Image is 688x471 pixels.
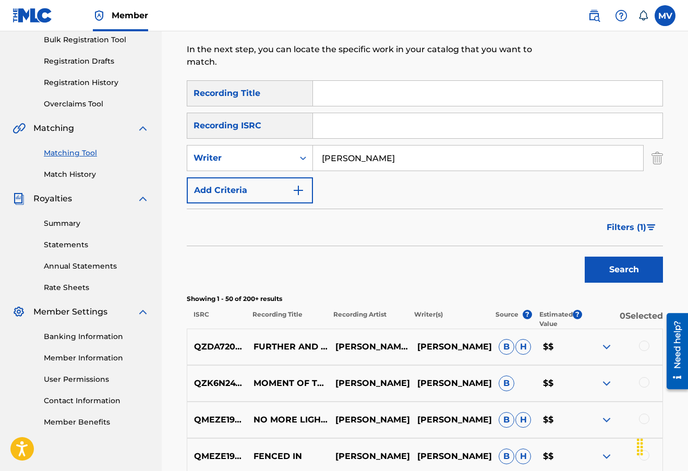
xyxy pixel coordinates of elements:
p: Recording Title [246,310,327,329]
img: expand [137,306,149,318]
a: Match History [44,169,149,180]
p: QZDA72038628 [187,341,247,353]
a: Rate Sheets [44,282,149,293]
img: expand [137,192,149,205]
img: MLC Logo [13,8,53,23]
p: [PERSON_NAME],VIOLINIST [PERSON_NAME] [329,341,411,353]
p: ISRC [187,310,246,329]
p: In the next step, you can locate the specific work in your catalog that you want to match. [187,43,553,68]
span: B [499,339,514,355]
a: Matching Tool [44,148,149,159]
button: Filters (1) [600,214,663,240]
p: QMEZE1997272 [187,414,247,426]
p: QZK6N2477549 [187,377,247,390]
p: [PERSON_NAME] [329,414,411,426]
span: B [499,376,514,391]
p: $$ [536,341,581,353]
p: QMEZE1982540 [187,450,247,463]
a: Member Benefits [44,417,149,428]
p: Estimated Value [539,310,573,329]
img: Royalties [13,192,25,205]
a: Bulk Registration Tool [44,34,149,45]
span: Member Settings [33,306,107,318]
iframe: Chat Widget [636,421,688,471]
p: 0 Selected [582,310,663,329]
span: B [499,412,514,428]
img: Member Settings [13,306,25,318]
a: Summary [44,218,149,229]
a: Member Information [44,353,149,364]
button: Add Criteria [187,177,313,203]
p: [PERSON_NAME] [410,341,492,353]
p: [PERSON_NAME] [329,377,411,390]
form: Search Form [187,80,663,288]
p: $$ [536,377,581,390]
a: Statements [44,239,149,250]
p: FENCED IN [247,450,329,463]
p: MOMENT OF TOTALITY [247,377,329,390]
div: Writer [194,152,287,164]
a: Contact Information [44,395,149,406]
span: Filters ( 1 ) [607,221,646,234]
img: Top Rightsholder [93,9,105,22]
img: 9d2ae6d4665cec9f34b9.svg [292,184,305,197]
span: Matching [33,122,74,135]
p: FURTHER AND FURTHER [247,341,329,353]
span: Member [112,9,148,21]
p: [PERSON_NAME] [410,450,492,463]
p: [PERSON_NAME] [410,414,492,426]
a: Annual Statements [44,261,149,272]
p: $$ [536,450,581,463]
a: Registration Drafts [44,56,149,67]
div: Help [611,5,632,26]
a: Public Search [584,5,605,26]
button: Search [585,257,663,283]
p: Source [496,310,518,329]
iframe: Resource Center [659,309,688,393]
p: Showing 1 - 50 of 200+ results [187,294,663,304]
div: Notifications [638,10,648,21]
span: Royalties [33,192,72,205]
span: ? [573,310,582,319]
p: [PERSON_NAME] [410,377,492,390]
img: expand [600,450,613,463]
a: User Permissions [44,374,149,385]
p: $$ [536,414,581,426]
span: H [515,339,531,355]
img: expand [600,341,613,353]
span: H [515,449,531,464]
p: Recording Artist [327,310,407,329]
p: NO MORE LIGHTS IN THE SKY [247,414,329,426]
img: expand [600,377,613,390]
img: help [615,9,627,22]
img: filter [647,224,656,231]
span: B [499,449,514,464]
a: Banking Information [44,331,149,342]
span: ? [523,310,532,319]
a: Registration History [44,77,149,88]
span: H [515,412,531,428]
a: Overclaims Tool [44,99,149,110]
img: expand [137,122,149,135]
p: Writer(s) [407,310,488,329]
img: Matching [13,122,26,135]
img: expand [600,414,613,426]
div: User Menu [655,5,675,26]
img: Delete Criterion [651,145,663,171]
img: search [588,9,600,22]
p: [PERSON_NAME] [329,450,411,463]
div: Drag [632,431,648,463]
